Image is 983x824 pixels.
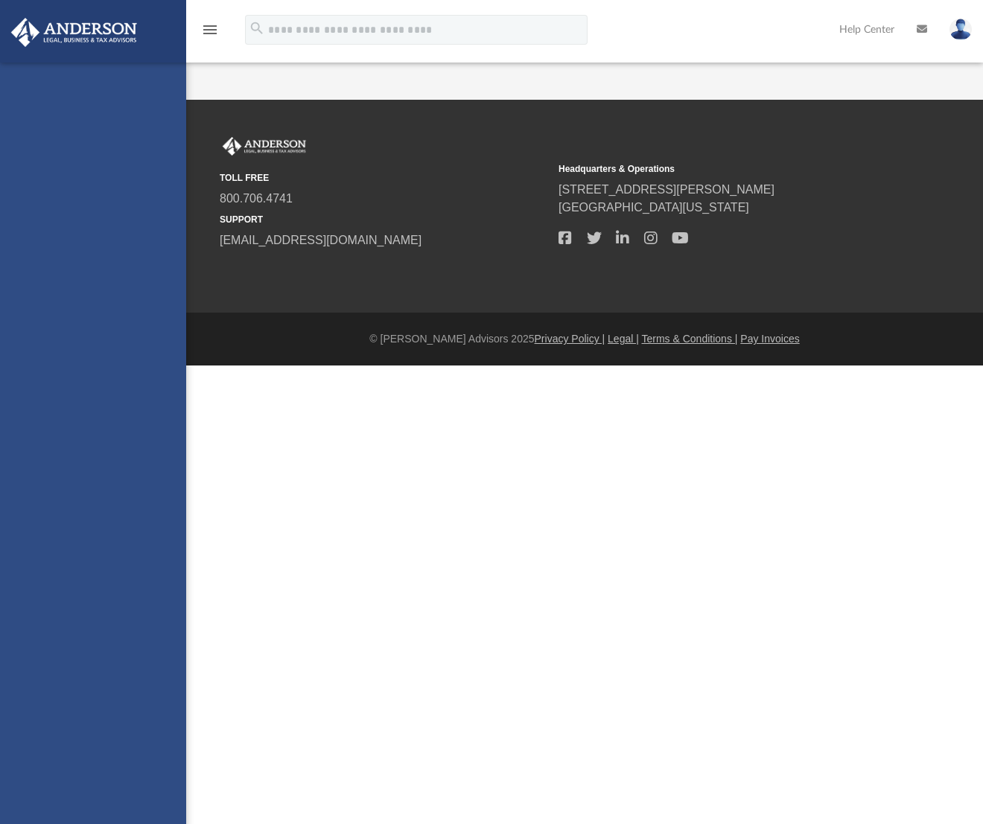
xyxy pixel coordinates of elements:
img: Anderson Advisors Platinum Portal [220,137,309,156]
a: Privacy Policy | [535,333,605,345]
a: [STREET_ADDRESS][PERSON_NAME] [559,183,774,196]
a: Terms & Conditions | [642,333,738,345]
i: menu [201,21,219,39]
div: © [PERSON_NAME] Advisors 2025 [186,331,983,347]
a: [EMAIL_ADDRESS][DOMAIN_NAME] [220,234,421,246]
a: 800.706.4741 [220,192,293,205]
small: Headquarters & Operations [559,162,887,176]
a: Legal | [608,333,639,345]
img: User Pic [949,19,972,40]
small: TOLL FREE [220,171,548,185]
a: Pay Invoices [740,333,799,345]
small: SUPPORT [220,213,548,226]
a: [GEOGRAPHIC_DATA][US_STATE] [559,201,749,214]
img: Anderson Advisors Platinum Portal [7,18,141,47]
i: search [249,20,265,36]
a: menu [201,28,219,39]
